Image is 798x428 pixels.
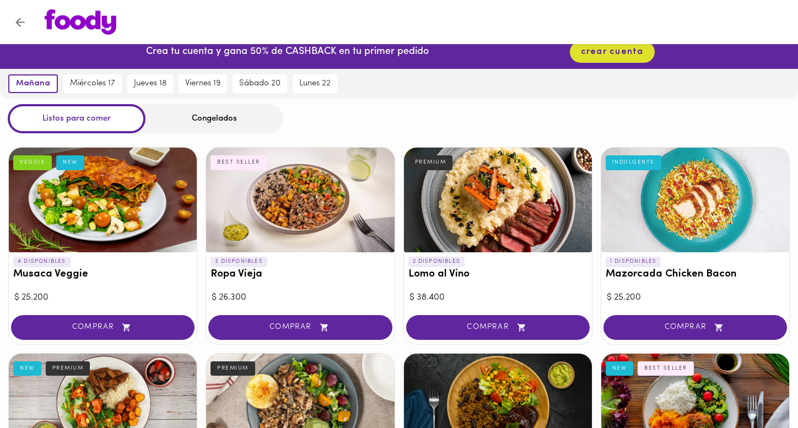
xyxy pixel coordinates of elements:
[8,104,145,133] div: Listos para comer
[145,104,283,133] div: Congelados
[9,148,197,252] div: Musaca Veggie
[146,45,429,59] p: Crea tu cuenta y gana 50% de CASHBACK en tu primer pedido
[617,323,773,332] span: COMPRAR
[11,315,195,340] button: COMPRAR
[25,323,181,332] span: COMPRAR
[46,361,90,376] div: PREMIUM
[222,323,378,332] span: COMPRAR
[13,269,192,280] h3: Musaca Veggie
[7,9,34,36] button: Volver
[212,291,389,304] div: $ 26.300
[56,155,84,170] div: NEW
[211,269,390,280] h3: Ropa Vieja
[293,74,337,93] button: lunes 22
[299,79,331,89] span: lunes 22
[408,257,465,267] p: 2 DISPONIBLES
[606,155,661,170] div: INDULGENTE
[420,323,576,332] span: COMPRAR
[409,291,586,304] div: $ 38.400
[233,74,287,93] button: sábado 20
[570,41,655,63] button: crear cuenta
[63,74,122,93] button: miércoles 17
[211,257,267,267] p: 3 DISPONIBLES
[734,364,787,417] iframe: Messagebird Livechat Widget
[408,155,453,170] div: PREMIUM
[13,361,41,376] div: NEW
[211,361,255,376] div: PREMIUM
[638,361,694,376] div: BEST SELLER
[16,79,50,89] span: mañana
[206,148,394,252] div: Ropa Vieja
[208,315,392,340] button: COMPRAR
[607,291,784,304] div: $ 25.200
[70,79,115,89] span: miércoles 17
[211,155,267,170] div: BEST SELLER
[8,74,58,93] button: mañana
[408,269,587,280] h3: Lomo al Vino
[13,257,71,267] p: 4 DISPONIBLES
[606,257,661,267] p: 1 DISPONIBLES
[239,79,281,89] span: sábado 20
[606,269,785,280] h3: Mazorcada Chicken Bacon
[601,148,789,252] div: Mazorcada Chicken Bacon
[606,361,634,376] div: NEW
[603,315,787,340] button: COMPRAR
[134,79,166,89] span: jueves 18
[581,47,644,57] span: crear cuenta
[13,155,52,170] div: VEGGIE
[179,74,227,93] button: viernes 19
[404,148,592,252] div: Lomo al Vino
[14,291,191,304] div: $ 25.200
[406,315,590,340] button: COMPRAR
[185,79,220,89] span: viernes 19
[127,74,173,93] button: jueves 18
[45,9,116,35] img: logo.png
